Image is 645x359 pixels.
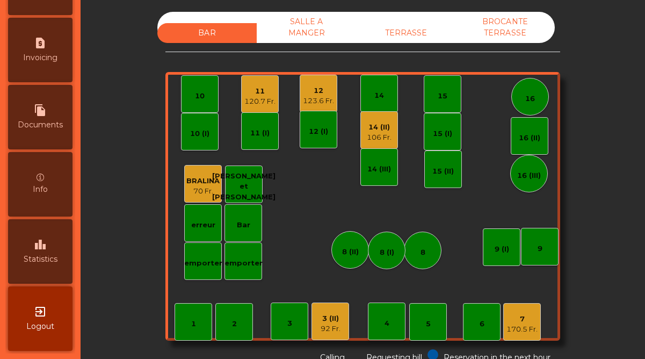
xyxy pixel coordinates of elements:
i: request_page [34,37,47,49]
div: emporter [224,258,263,269]
div: 9 (I) [495,244,509,255]
div: 3 (II) [321,313,340,324]
div: 106 Fr. [367,132,392,143]
div: BAR [157,23,257,43]
div: 123.6 Fr. [303,96,334,106]
div: Bar [237,220,250,231]
div: 10 [195,91,205,102]
div: [PERSON_NAME] et [PERSON_NAME] [212,171,276,203]
div: 10 (I) [190,128,209,139]
div: 92 Fr. [321,324,340,334]
div: 11 (I) [250,128,270,139]
div: 8 [421,247,425,258]
span: Invoicing [23,52,57,63]
div: 11 [244,86,276,97]
i: leaderboard [34,238,47,251]
div: 8 (II) [342,247,359,257]
div: 14 (II) [367,122,392,133]
div: 9 [538,243,542,254]
div: 8 (I) [380,247,394,258]
div: BRALINA [186,176,220,186]
div: emporter [184,258,222,269]
div: 1 [191,319,196,329]
span: Info [33,184,48,195]
div: 15 (I) [433,128,452,139]
i: exit_to_app [34,305,47,318]
span: Documents [18,119,63,131]
div: 2 [232,319,237,329]
div: 16 (III) [517,170,541,181]
div: 16 (II) [519,133,540,143]
div: SALLE A MANGER [257,12,356,43]
div: erreur [191,220,215,231]
div: 14 [374,90,384,101]
div: 7 [506,314,538,325]
div: 3 [287,318,292,329]
span: Statistics [24,254,57,265]
i: file_copy [34,104,47,117]
span: Logout [26,321,54,332]
div: 12 (I) [309,126,328,137]
div: 14 (III) [367,164,391,175]
div: 15 [438,91,447,102]
div: 170.5 Fr. [506,324,538,335]
div: 16 [525,94,535,104]
div: 15 (II) [432,166,454,177]
div: 6 [480,319,484,329]
div: TERRASSE [356,23,455,43]
div: 4 [385,318,389,329]
div: 70 Fr. [186,186,220,197]
div: 5 [426,319,431,329]
div: 12 [303,85,334,96]
div: BROCANTE TERRASSE [455,12,555,43]
div: 120.7 Fr. [244,96,276,107]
